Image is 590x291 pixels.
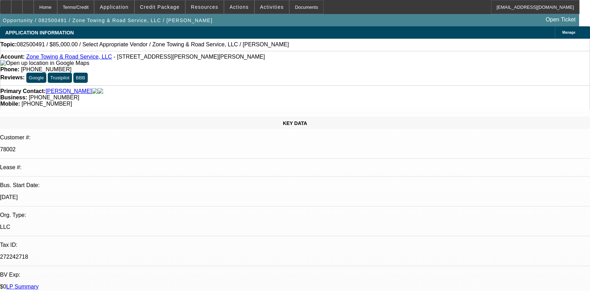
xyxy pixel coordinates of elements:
strong: Business: [0,94,27,100]
a: Zone Towing & Road Service, LLC [26,54,112,60]
button: Activities [255,0,289,14]
button: Resources [186,0,224,14]
span: Manage [562,31,575,34]
a: LP Summary [6,284,39,290]
img: facebook-icon.png [92,88,98,94]
span: [PHONE_NUMBER] [21,101,72,107]
strong: Account: [0,54,25,60]
button: Actions [224,0,254,14]
span: Opportunity / 082500491 / Zone Towing & Road Service, LLC / [PERSON_NAME] [3,18,213,23]
span: KEY DATA [283,120,307,126]
span: [PHONE_NUMBER] [21,66,72,72]
span: Activities [260,4,284,10]
a: Open Ticket [543,14,578,26]
strong: Topic: [0,41,17,48]
span: Credit Package [140,4,180,10]
span: - [STREET_ADDRESS][PERSON_NAME][PERSON_NAME] [114,54,265,60]
img: Open up location in Google Maps [0,60,89,66]
img: linkedin-icon.png [98,88,103,94]
span: 082500491 / $85,000.00 / Select Appropriate Vendor / Zone Towing & Road Service, LLC / [PERSON_NAME] [17,41,289,48]
span: [PHONE_NUMBER] [29,94,79,100]
strong: Mobile: [0,101,20,107]
span: Resources [191,4,218,10]
button: Credit Package [135,0,185,14]
a: View Google Maps [0,60,89,66]
span: Actions [230,4,249,10]
strong: Phone: [0,66,19,72]
span: Application [100,4,128,10]
button: BBB [73,73,88,83]
strong: Primary Contact: [0,88,46,94]
strong: Reviews: [0,74,25,80]
span: APPLICATION INFORMATION [5,30,74,35]
button: Trustpilot [48,73,72,83]
a: [PERSON_NAME] [46,88,92,94]
button: Application [94,0,134,14]
button: Google [26,73,46,83]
